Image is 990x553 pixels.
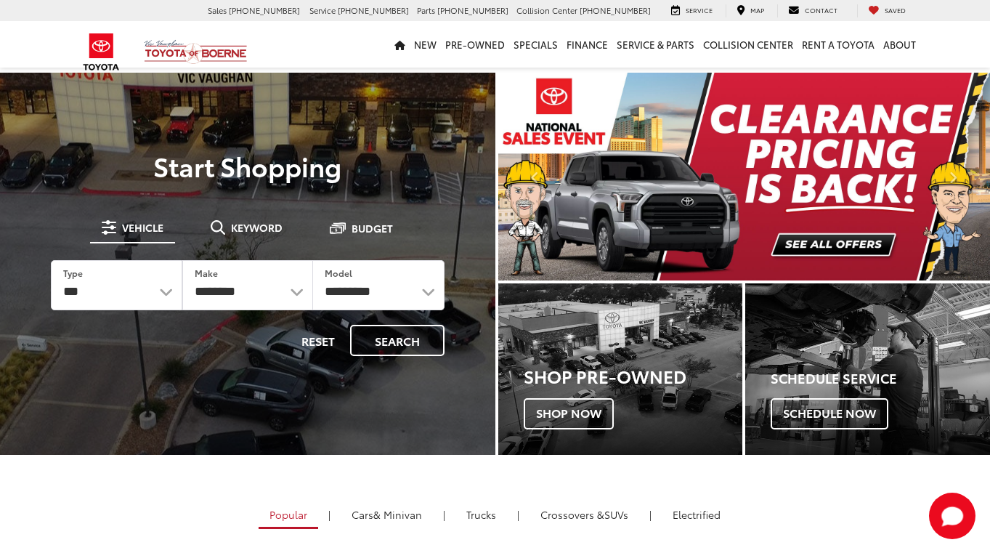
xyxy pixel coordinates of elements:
[455,502,507,527] a: Trucks
[726,4,775,17] a: Map
[562,21,612,68] a: Finance
[231,222,283,233] span: Keyword
[771,371,990,386] h4: Schedule Service
[341,502,433,527] a: Cars
[437,4,508,16] span: [PHONE_NUMBER]
[662,502,731,527] a: Electrified
[338,4,409,16] span: [PHONE_NUMBER]
[524,366,743,385] h3: Shop Pre-Owned
[646,507,655,522] li: |
[514,507,523,522] li: |
[195,267,218,279] label: Make
[390,21,410,68] a: Home
[289,325,347,356] button: Reset
[122,222,163,233] span: Vehicle
[259,502,318,529] a: Popular
[540,507,604,522] span: Crossovers &
[857,4,917,17] a: My Saved Vehicles
[439,507,449,522] li: |
[771,398,888,429] span: Schedule Now
[309,4,336,16] span: Service
[144,39,248,65] img: Vic Vaughan Toyota of Boerne
[686,5,713,15] span: Service
[63,267,83,279] label: Type
[325,267,352,279] label: Model
[929,493,975,539] svg: Start Chat
[612,21,699,68] a: Service & Parts: Opens in a new tab
[516,4,577,16] span: Collision Center
[208,4,227,16] span: Sales
[530,502,639,527] a: SUVs
[417,4,435,16] span: Parts
[352,223,393,233] span: Budget
[350,325,445,356] button: Search
[699,21,798,68] a: Collision Center
[509,21,562,68] a: Specials
[929,493,975,539] button: Toggle Chat Window
[498,283,743,455] a: Shop Pre-Owned Shop Now
[879,21,920,68] a: About
[441,21,509,68] a: Pre-Owned
[745,283,990,455] a: Schedule Service Schedule Now
[660,4,723,17] a: Service
[805,5,837,15] span: Contact
[74,28,129,76] img: Toyota
[798,21,879,68] a: Rent a Toyota
[916,102,990,251] button: Click to view next picture.
[31,151,465,180] p: Start Shopping
[325,507,334,522] li: |
[373,507,422,522] span: & Minivan
[410,21,441,68] a: New
[885,5,906,15] span: Saved
[745,283,990,455] div: Toyota
[750,5,764,15] span: Map
[524,398,614,429] span: Shop Now
[498,283,743,455] div: Toyota
[498,102,572,251] button: Click to view previous picture.
[229,4,300,16] span: [PHONE_NUMBER]
[777,4,848,17] a: Contact
[580,4,651,16] span: [PHONE_NUMBER]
